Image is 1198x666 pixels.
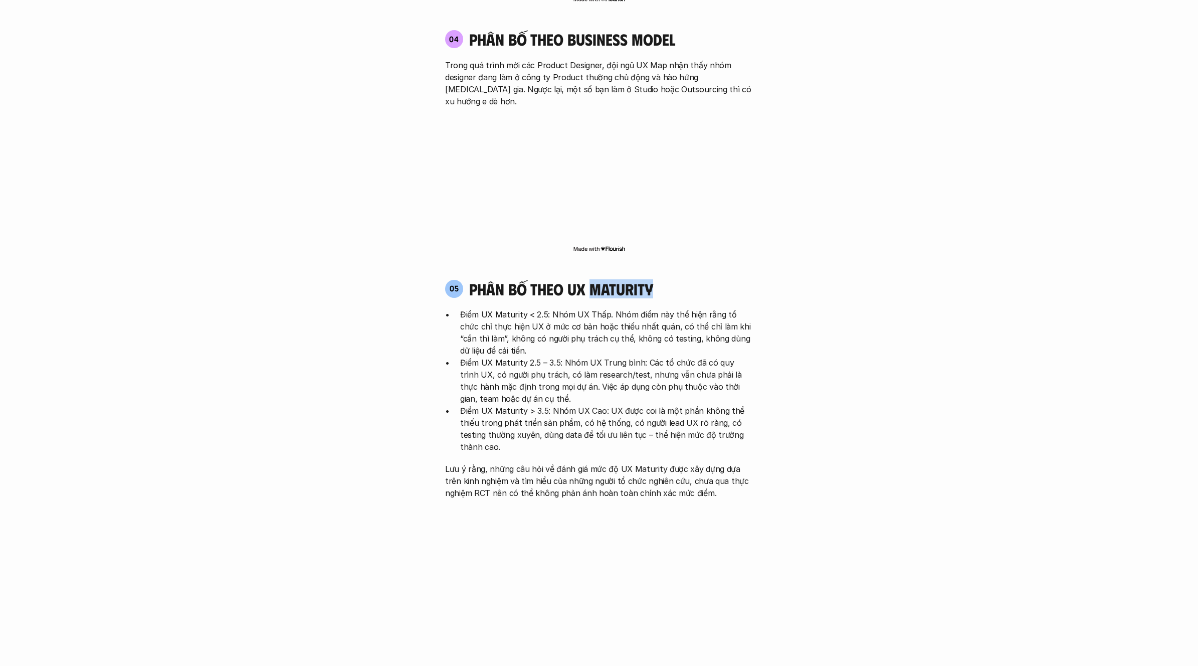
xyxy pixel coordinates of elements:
[469,279,653,298] h4: phân bố theo ux maturity
[469,30,675,49] h4: phân bố theo business model
[445,463,753,499] p: Lưu ý rằng, những câu hỏi về đánh giá mức độ UX Maturity được xây dựng dựa trên kinh nghiệm và tì...
[449,35,459,43] p: 04
[460,405,753,453] p: Điểm UX Maturity > 3.5: Nhóm UX Cao: UX được coi là một phần không thể thiếu trong phát triển sản...
[573,245,626,253] img: Made with Flourish
[460,357,753,405] p: Điểm UX Maturity 2.5 – 3.5: Nhóm UX Trung bình: Các tổ chức đã có quy trình UX, có người phụ trác...
[436,112,762,243] iframe: Interactive or visual content
[450,284,459,292] p: 05
[460,308,753,357] p: Điểm UX Maturity < 2.5: Nhóm UX Thấp. Nhóm điểm này thể hiện rằng tổ chức chỉ thực hiện UX ở mức ...
[445,59,753,107] p: Trong quá trình mời các Product Designer, đội ngũ UX Map nhận thấy nhóm designer đang làm ở công ...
